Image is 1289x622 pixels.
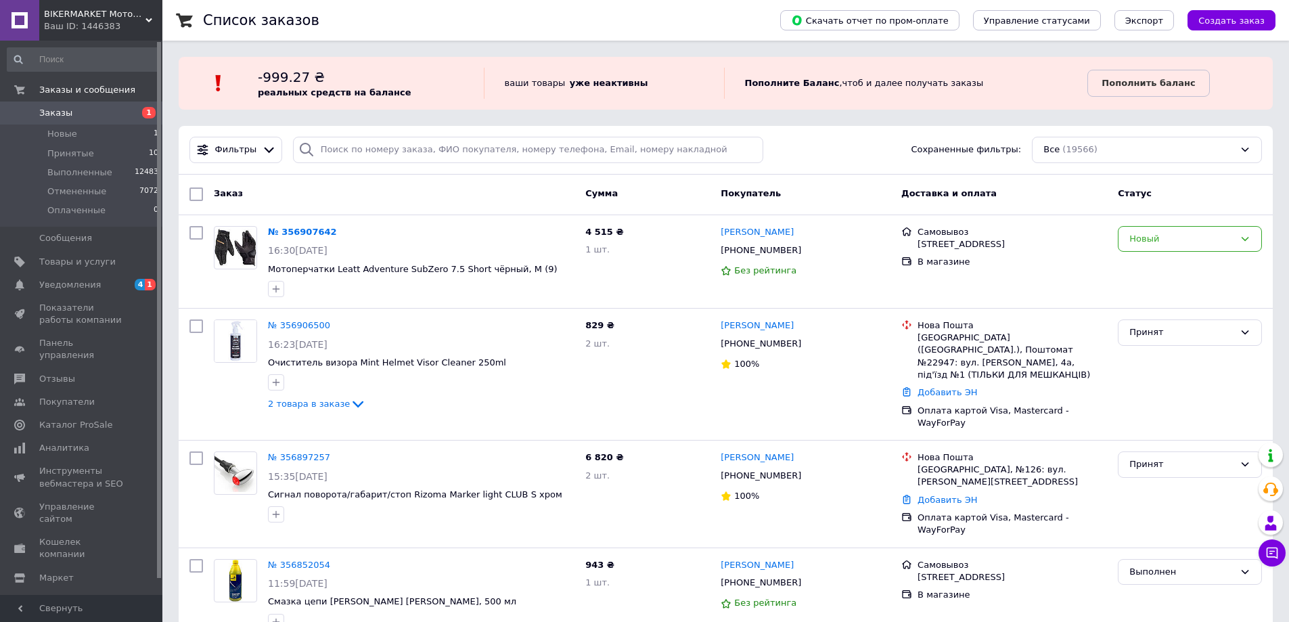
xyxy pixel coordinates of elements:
[745,78,840,88] b: Пополните Баланс
[139,185,158,198] span: 7072
[984,16,1090,26] span: Управление статусами
[208,73,229,93] img: :exclamation:
[918,238,1107,250] div: [STREET_ADDRESS]
[1114,10,1174,30] button: Экспорт
[149,148,158,160] span: 10
[268,227,337,237] a: № 356907642
[585,452,623,462] span: 6 820 ₴
[214,320,256,362] img: Фото товару
[721,188,781,198] span: Покупатель
[911,143,1021,156] span: Сохраненные фильтры:
[214,559,257,602] a: Фото товару
[268,320,330,330] a: № 356906500
[721,559,794,572] a: [PERSON_NAME]
[918,319,1107,332] div: Нова Пошта
[39,337,125,361] span: Панель управления
[268,471,327,482] span: 15:35[DATE]
[39,442,89,454] span: Аналитика
[47,166,112,179] span: Выполненные
[901,188,997,198] span: Доставка и оплата
[484,68,724,99] div: ваши товары
[214,188,243,198] span: Заказ
[268,399,366,409] a: 2 товара в заказе
[47,148,94,160] span: Принятые
[918,512,1107,536] div: Оплата картой Visa, Mastercard - WayForPay
[135,279,145,290] span: 4
[791,14,949,26] span: Скачать отчет по пром-оплате
[721,451,794,464] a: [PERSON_NAME]
[145,279,156,290] span: 1
[214,229,256,267] img: Фото товару
[154,204,158,217] span: 0
[585,320,614,330] span: 829 ₴
[718,335,804,353] div: [PHONE_NUMBER]
[39,84,135,96] span: Заказы и сообщения
[47,128,77,140] span: Новые
[39,572,74,584] span: Маркет
[39,465,125,489] span: Инструменты вебмастера и SEO
[268,245,327,256] span: 16:30[DATE]
[1118,188,1152,198] span: Статус
[918,332,1107,381] div: [GEOGRAPHIC_DATA] ([GEOGRAPHIC_DATA].), Поштомат №22947: вул. [PERSON_NAME], 4а, під'їзд №1 (ТІЛЬ...
[570,78,648,88] b: уже неактивны
[268,596,516,606] a: Смазка цепи [PERSON_NAME] [PERSON_NAME], 500 мл
[1259,539,1286,567] button: Чат с покупателем
[135,166,158,179] span: 12483
[47,185,106,198] span: Отмененные
[39,419,112,431] span: Каталог ProSale
[39,256,116,268] span: Товары и услуги
[7,47,160,72] input: Поиск
[39,232,92,244] span: Сообщения
[918,571,1107,583] div: [STREET_ADDRESS]
[214,226,257,269] a: Фото товару
[918,405,1107,429] div: Оплата картой Visa, Mastercard - WayForPay
[918,559,1107,571] div: Самовывоз
[718,242,804,259] div: [PHONE_NUMBER]
[154,128,158,140] span: 1
[39,107,72,119] span: Заказы
[268,399,350,409] span: 2 товара в заказе
[268,578,327,589] span: 11:59[DATE]
[229,560,242,602] img: Фото товару
[918,451,1107,464] div: Нова Пошта
[39,536,125,560] span: Кошелек компании
[734,491,759,501] span: 100%
[1129,565,1234,579] div: Выполнен
[39,373,75,385] span: Отзывы
[973,10,1101,30] button: Управление статусами
[214,319,257,363] a: Фото товару
[44,8,145,20] span: BIKERMARKET Мотомагазин
[268,560,330,570] a: № 356852054
[203,12,319,28] h1: Список заказов
[918,495,977,505] a: Добавить ЭН
[918,387,977,397] a: Добавить ЭН
[268,264,558,274] a: Мотоперчатки Leatt Adventure SubZero 7.5 Short чёрный, M (9)
[215,143,257,156] span: Фильтры
[258,87,411,97] b: реальных средств на балансе
[142,107,156,118] span: 1
[721,226,794,239] a: [PERSON_NAME]
[718,467,804,485] div: [PHONE_NUMBER]
[1129,232,1234,246] div: Новый
[39,279,101,291] span: Уведомления
[734,265,796,275] span: Без рейтинга
[1198,16,1265,26] span: Создать заказ
[724,68,1088,99] div: , чтоб и далее получать заказы
[268,489,562,499] span: Сигнал поворота/габарит/стоп Rizoma Marker light CLUB S хром
[44,20,162,32] div: Ваш ID: 1446383
[1087,70,1209,97] a: Пополнить баланс
[1188,10,1275,30] button: Создать заказ
[918,589,1107,601] div: В магазине
[718,574,804,592] div: [PHONE_NUMBER]
[1062,144,1098,154] span: (19566)
[585,560,614,570] span: 943 ₴
[47,204,106,217] span: Оплаченные
[268,357,506,368] a: Очиститель визора Mint Helmet Visor Cleaner 250ml
[268,452,330,462] a: № 356897257
[1129,326,1234,340] div: Принят
[258,69,325,85] span: -999.27 ₴
[585,244,610,254] span: 1 шт.
[585,577,610,587] span: 1 шт.
[1125,16,1163,26] span: Экспорт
